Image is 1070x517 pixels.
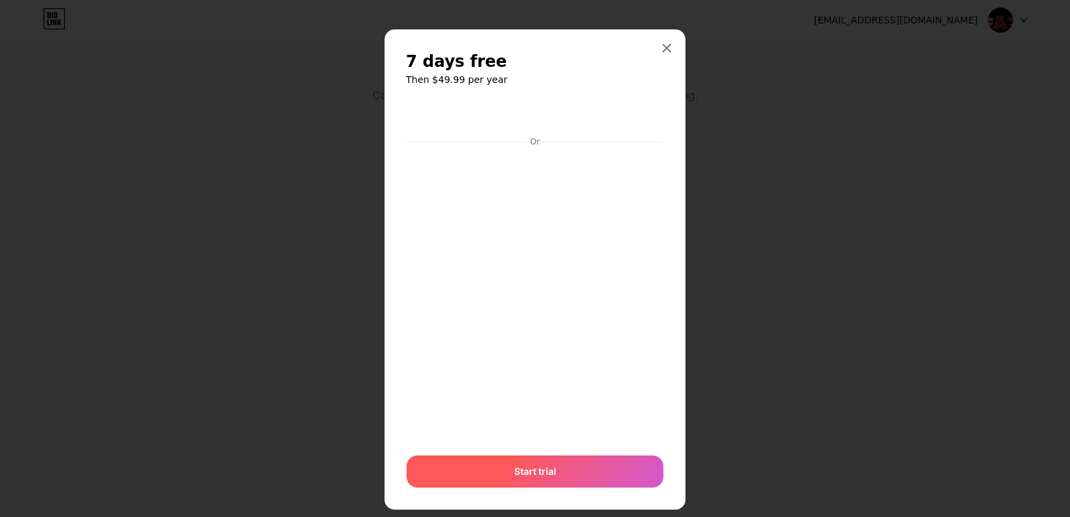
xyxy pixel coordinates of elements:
[404,148,666,442] iframe: Secure payment input frame
[514,464,556,478] span: Start trial
[406,51,507,72] span: 7 days free
[407,100,663,132] iframe: Secure payment button frame
[528,136,542,147] div: Or
[406,73,664,86] h6: Then $49.99 per year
